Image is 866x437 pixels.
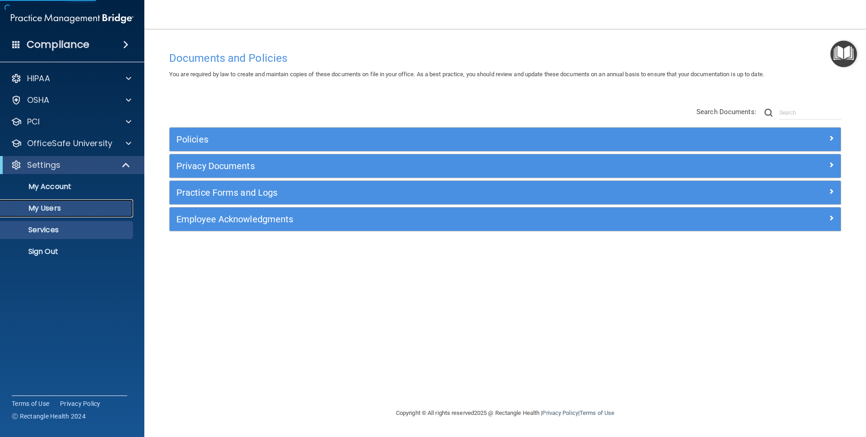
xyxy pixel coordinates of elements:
[176,188,666,198] h5: Practice Forms and Logs
[176,132,834,147] a: Policies
[580,409,614,416] a: Terms of Use
[27,138,112,149] p: OfficeSafe University
[830,41,857,67] button: Open Resource Center
[176,134,666,144] h5: Policies
[779,106,841,120] input: Search
[27,116,40,127] p: PCI
[6,204,129,213] p: My Users
[11,116,131,127] a: PCI
[27,38,89,51] h4: Compliance
[11,9,134,28] img: PMB logo
[341,399,670,428] div: Copyright © All rights reserved 2025 @ Rectangle Health | |
[169,52,841,64] h4: Documents and Policies
[12,412,86,421] span: Ⓒ Rectangle Health 2024
[696,108,756,116] span: Search Documents:
[176,212,834,226] a: Employee Acknowledgments
[542,409,578,416] a: Privacy Policy
[176,214,666,224] h5: Employee Acknowledgments
[176,185,834,200] a: Practice Forms and Logs
[11,160,131,170] a: Settings
[169,71,764,78] span: You are required by law to create and maintain copies of these documents on file in your office. ...
[6,225,129,235] p: Services
[6,247,129,256] p: Sign Out
[6,182,129,191] p: My Account
[710,373,855,409] iframe: Drift Widget Chat Controller
[176,159,834,173] a: Privacy Documents
[765,109,773,117] img: ic-search.3b580494.png
[27,95,50,106] p: OSHA
[11,138,131,149] a: OfficeSafe University
[27,160,60,170] p: Settings
[12,399,49,408] a: Terms of Use
[27,73,50,84] p: HIPAA
[60,399,101,408] a: Privacy Policy
[11,73,131,84] a: HIPAA
[176,161,666,171] h5: Privacy Documents
[11,95,131,106] a: OSHA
